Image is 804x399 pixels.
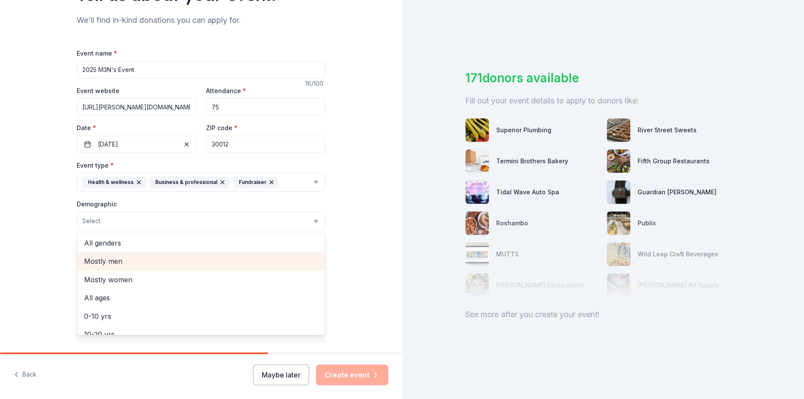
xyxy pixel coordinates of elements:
[84,311,318,322] span: 0-10 yrs
[77,212,325,230] button: Select
[82,216,100,226] span: Select
[77,232,325,335] div: Select
[84,329,318,340] span: 10-20 yrs
[84,274,318,285] span: Mostly women
[84,237,318,249] span: All genders
[84,292,318,303] span: All ages
[84,256,318,267] span: Mostly men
